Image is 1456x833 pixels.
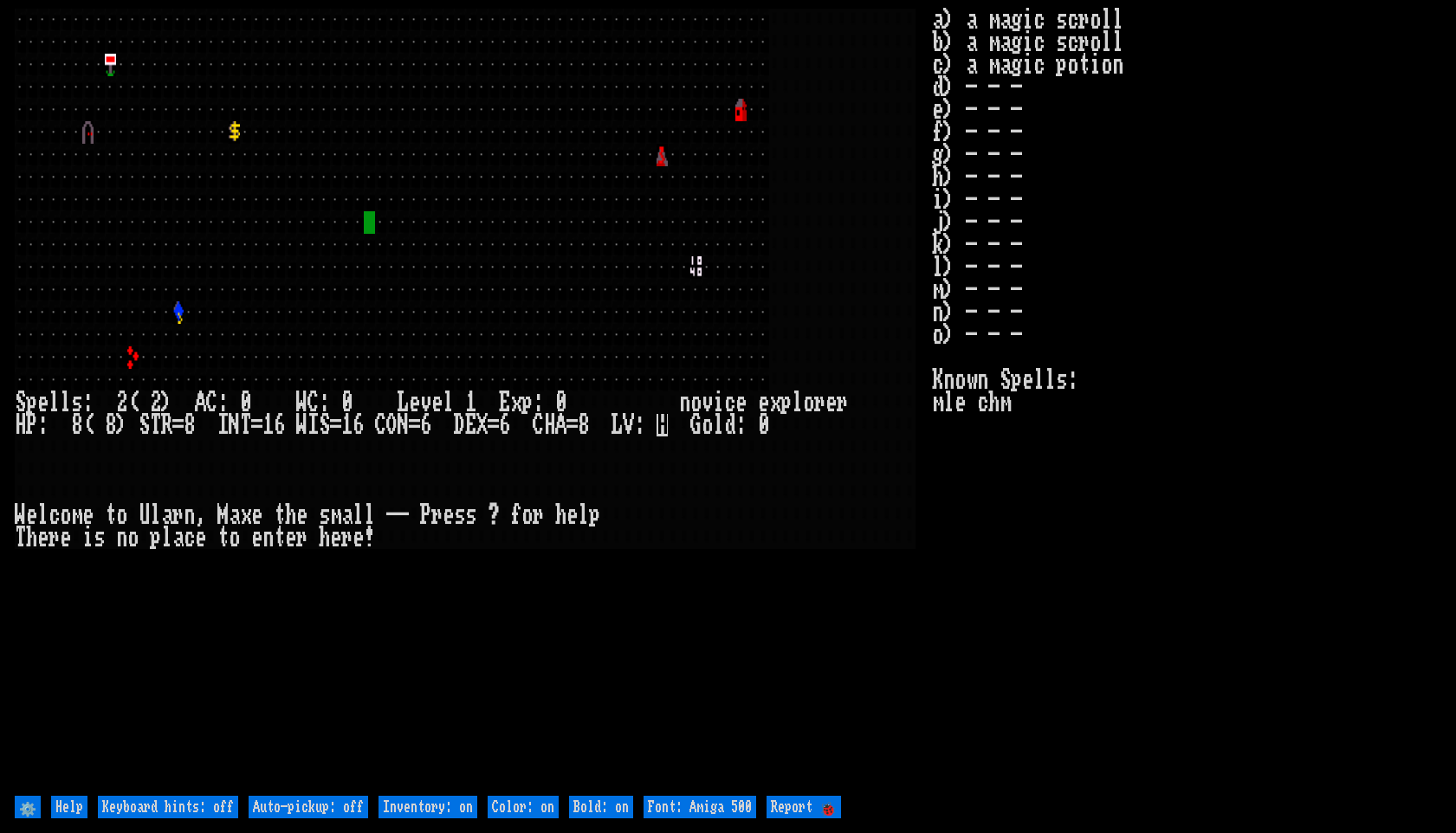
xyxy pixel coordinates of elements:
div: e [353,526,364,549]
div: n [116,526,127,549]
div: l [37,504,49,526]
div: a [161,504,172,526]
div: C [533,414,544,436]
div: D [454,414,465,436]
div: l [364,504,375,526]
div: f [510,504,521,526]
div: n [184,504,195,526]
div: C [307,391,319,414]
div: : [735,414,747,436]
input: Font: Amiga 500 [644,796,756,818]
div: s [454,504,465,526]
div: 6 [499,414,510,436]
div: s [465,504,476,526]
div: s [319,504,330,526]
div: 1 [341,414,353,436]
div: 8 [71,414,82,436]
div: h [285,504,296,526]
div: = [409,414,420,436]
div: : [533,391,544,414]
stats: a) a magic scroll b) a magic scroll c) a magic potion d) - - - e) - - - f) - - - g) - - - h) - - ... [932,9,1441,791]
div: m [71,504,82,526]
div: e [566,504,578,526]
div: X [476,414,488,436]
div: l [161,526,172,549]
div: r [296,526,307,549]
div: n [262,526,274,549]
div: A [555,414,566,436]
div: e [195,526,206,549]
div: H [544,414,555,436]
div: t [217,526,229,549]
div: = [330,414,341,436]
div: : [217,391,229,414]
div: = [251,414,262,436]
div: p [26,391,37,414]
div: c [184,526,195,549]
div: ! [364,526,375,549]
div: : [37,414,49,436]
div: I [217,414,229,436]
div: , [195,504,206,526]
div: r [533,504,544,526]
div: R [161,414,172,436]
div: ( [82,414,94,436]
div: p [150,526,161,549]
div: o [229,526,240,549]
div: 1 [465,391,476,414]
div: E [465,414,476,436]
div: l [49,391,60,414]
div: x [240,504,251,526]
div: N [229,414,240,436]
div: e [26,504,37,526]
div: = [488,414,499,436]
div: L [612,414,623,436]
div: G [690,414,702,436]
div: t [105,504,116,526]
div: h [319,526,330,549]
div: c [724,391,735,414]
div: e [285,526,296,549]
div: 8 [105,414,116,436]
div: p [521,391,533,414]
div: O [386,414,398,436]
div: : [82,391,94,414]
div: e [60,526,71,549]
div: v [420,391,431,414]
div: r [431,504,443,526]
div: r [172,504,184,526]
div: e [37,526,49,549]
div: e [431,391,443,414]
input: Auto-pickup: off [249,796,368,818]
div: t [274,504,285,526]
div: e [735,391,747,414]
div: h [555,504,566,526]
div: e [37,391,49,414]
div: 0 [758,414,769,436]
div: 0 [240,391,251,414]
div: i [713,391,724,414]
div: e [409,391,420,414]
div: e [758,391,769,414]
div: 0 [555,391,566,414]
div: o [690,391,702,414]
div: C [375,414,386,436]
div: l [713,414,724,436]
div: e [330,526,341,549]
div: o [116,504,127,526]
div: I [307,414,319,436]
div: 0 [341,391,353,414]
div: o [702,414,713,436]
div: H [15,414,26,436]
div: s [94,526,105,549]
div: o [60,504,71,526]
div: o [803,391,814,414]
div: ? [488,504,499,526]
input: ⚙️ [15,796,41,818]
div: l [60,391,71,414]
div: a [172,526,184,549]
div: W [296,391,307,414]
div: S [319,414,330,436]
input: Keyboard hints: off [98,796,238,818]
div: i [82,526,94,549]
